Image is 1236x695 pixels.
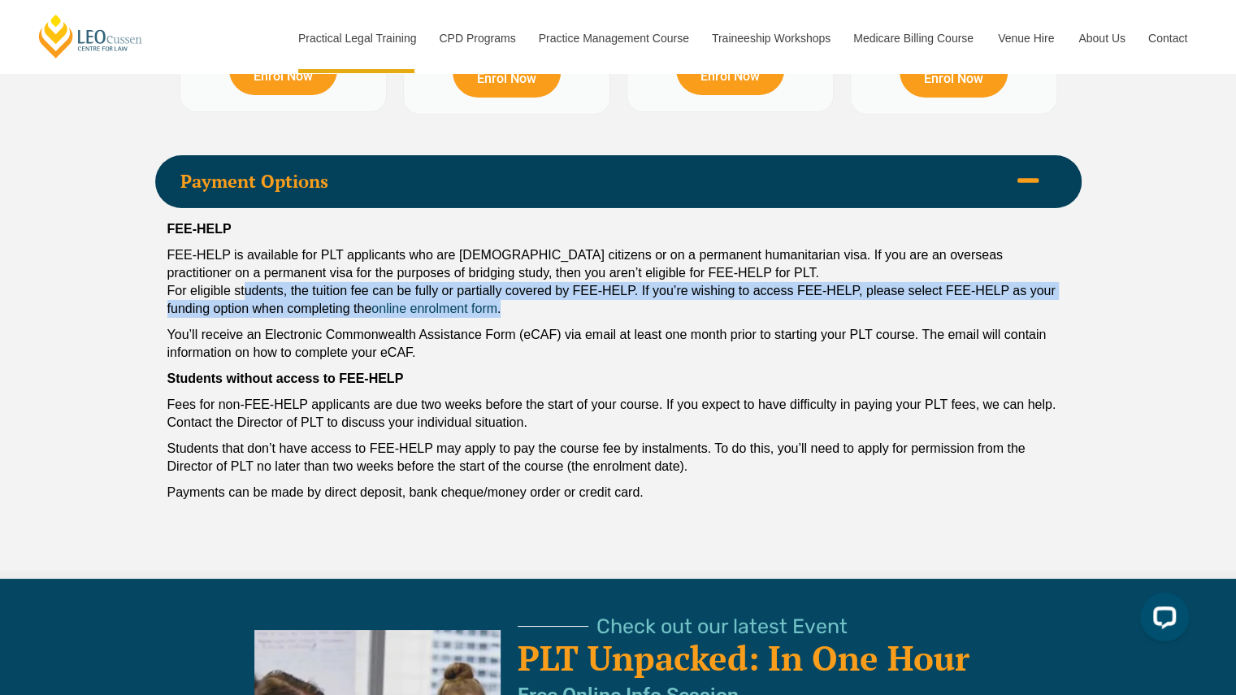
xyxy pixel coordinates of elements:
[37,13,145,59] a: [PERSON_NAME] Centre for Law
[167,440,1069,476] p: Students that don’t have access to FEE-HELP may apply to pay the course fee by instalments. To do...
[167,222,232,236] strong: FEE-HELP
[1127,586,1195,654] iframe: LiveChat chat widget
[1136,3,1199,73] a: Contact
[427,3,526,73] a: CPD Programs
[286,3,427,73] a: Practical Legal Training
[700,3,841,73] a: Traineeship Workshops
[167,484,1069,502] p: Payments can be made by direct deposit, bank cheque/money order or credit card.
[180,172,1008,190] span: Payment Options
[527,3,700,73] a: Practice Management Course
[986,3,1066,73] a: Venue Hire
[1066,3,1136,73] a: About Us
[518,635,969,680] a: PLT Unpacked: In One Hour
[167,396,1069,432] p: Fees for non-FEE-HELP applicants are due two weeks before the start of your course. If you expect...
[167,326,1069,362] p: You’ll receive an Electronic Commonwealth Assistance Form (eCAF) via email at least one month pri...
[167,371,404,385] strong: Students without access to FEE-HELP
[167,246,1069,318] p: FEE-HELP is available for PLT applicants who are [DEMOGRAPHIC_DATA] citizens or on a permanent hu...
[596,616,848,636] span: Check out our latest Event
[371,302,497,315] a: online enrolment form
[841,3,986,73] a: Medicare Billing Course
